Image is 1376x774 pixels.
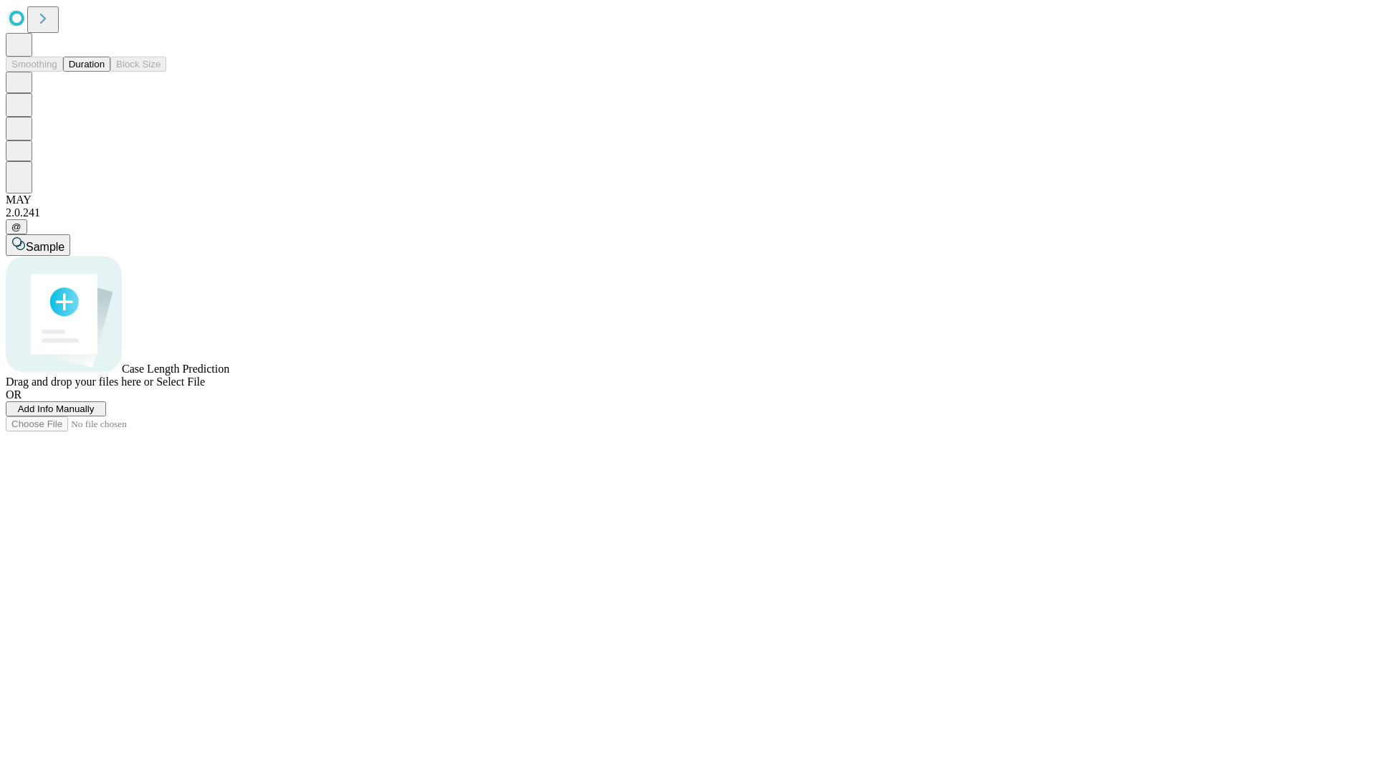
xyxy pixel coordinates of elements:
[18,403,95,414] span: Add Info Manually
[26,241,64,253] span: Sample
[6,193,1370,206] div: MAY
[156,376,205,388] span: Select File
[6,401,106,416] button: Add Info Manually
[6,234,70,256] button: Sample
[122,363,229,375] span: Case Length Prediction
[6,376,153,388] span: Drag and drop your files here or
[6,206,1370,219] div: 2.0.241
[6,388,21,401] span: OR
[11,221,21,232] span: @
[110,57,166,72] button: Block Size
[63,57,110,72] button: Duration
[6,57,63,72] button: Smoothing
[6,219,27,234] button: @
